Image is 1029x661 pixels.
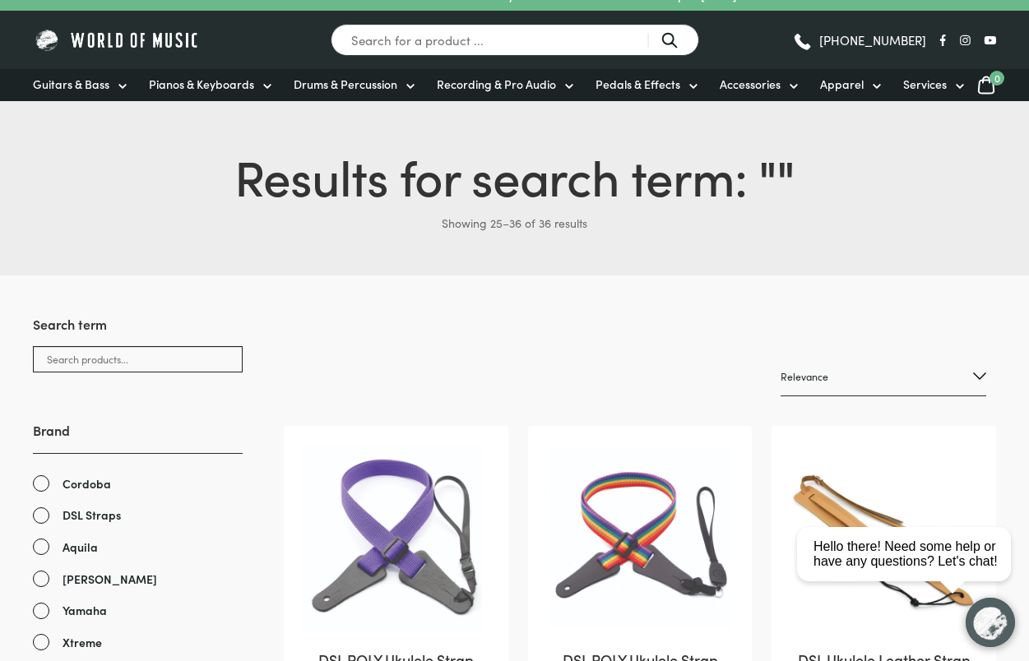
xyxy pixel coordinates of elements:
[149,76,254,93] span: Pianos & Keyboards
[33,421,243,453] h3: Brand
[33,141,996,210] h1: Results for search term: " "
[63,506,121,525] span: DSL Straps
[720,76,781,93] span: Accessories
[33,538,243,557] a: Aquila
[294,76,397,93] span: Drums & Percussion
[63,633,102,652] span: Xtreme
[33,27,202,53] img: World of Music
[545,442,736,634] img: DSL POLY Ukulele Strap Rainbow
[33,76,109,93] span: Guitars & Bass
[437,76,556,93] span: Recording & Pro Audio
[33,506,243,525] a: DSL Straps
[33,633,243,652] a: Xtreme
[788,442,980,634] img: DSL Ukulele Leather Strap Tan/Beige
[33,570,243,589] a: [PERSON_NAME]
[63,474,111,493] span: Cordoba
[819,34,926,46] span: [PHONE_NUMBER]
[33,474,243,493] a: Cordoba
[792,28,926,53] a: [PHONE_NUMBER]
[781,358,986,396] select: Shop order
[33,346,243,372] input: Search products...
[790,480,1029,661] iframe: Chat with our support team
[596,76,680,93] span: Pedals & Effects
[63,570,157,589] span: [PERSON_NAME]
[331,24,699,56] input: Search for a product ...
[903,76,947,93] span: Services
[63,601,107,620] span: Yamaha
[990,71,1004,86] span: 0
[33,601,243,620] a: Yamaha
[820,76,864,93] span: Apparel
[33,315,243,346] h3: Search term
[63,538,98,557] span: Aquila
[300,442,492,634] img: DSL POLY Ukulele Strap Purple
[33,210,996,236] p: Showing 25–36 of 36 results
